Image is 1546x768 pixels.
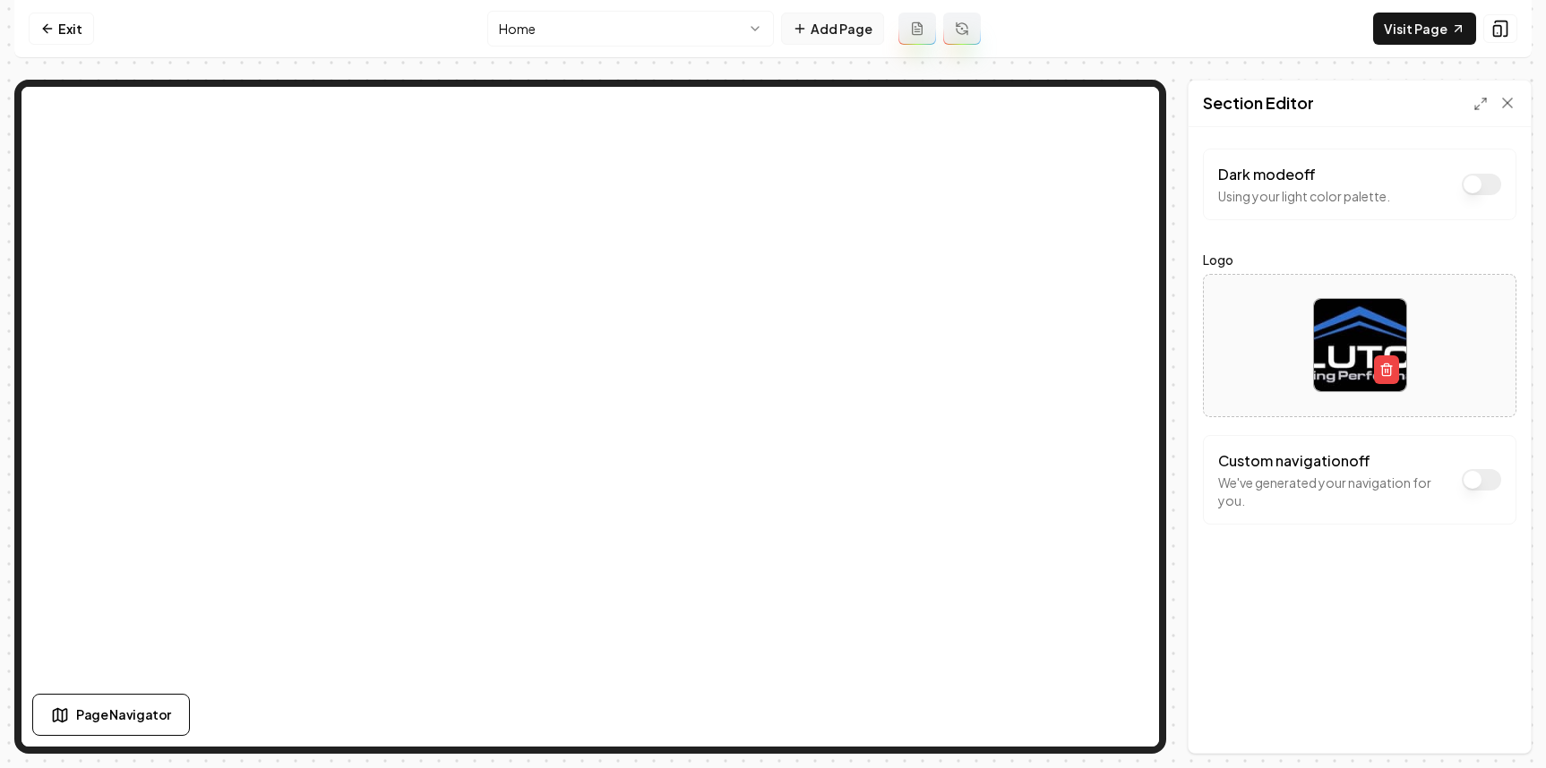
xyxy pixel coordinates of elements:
label: Dark mode off [1218,165,1316,183]
span: Page Navigator [76,705,171,724]
h2: Section Editor [1203,90,1314,115]
a: Visit Page [1373,13,1476,45]
a: Exit [29,13,94,45]
button: Page Navigator [32,694,190,736]
button: Add Page [781,13,884,45]
button: Regenerate page [943,13,981,45]
button: Add admin page prompt [898,13,936,45]
label: Logo [1203,249,1516,270]
img: image [1314,299,1406,391]
p: We've generated your navigation for you. [1218,474,1453,509]
p: Using your light color palette. [1218,187,1390,205]
label: Custom navigation off [1218,451,1370,470]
